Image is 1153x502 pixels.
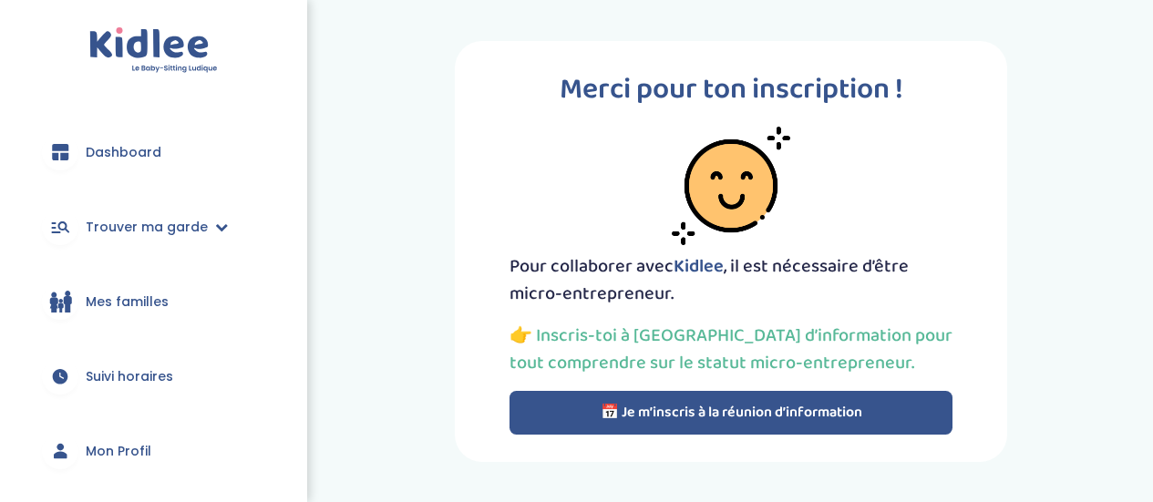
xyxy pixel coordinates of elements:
span: Mon Profil [86,442,151,461]
a: Mon Profil [27,418,280,484]
a: Suivi horaires [27,343,280,409]
img: logo.svg [89,27,218,74]
span: Mes familles [86,292,169,312]
a: Trouver ma garde [27,194,280,260]
p: Merci pour ton inscription ! [510,68,952,112]
p: Pour collaborer avec , il est nécessaire d’être micro-entrepreneur. [510,252,952,307]
span: Suivi horaires [86,367,173,386]
a: Mes familles [27,269,280,334]
span: Kidlee [674,251,724,281]
button: 📅 Je m’inscris à la réunion d’information [510,391,952,435]
a: Dashboard [27,119,280,185]
img: smiley-face [672,127,790,245]
span: Trouver ma garde [86,218,208,237]
span: Dashboard [86,143,161,162]
p: 👉 Inscris-toi à [GEOGRAPHIC_DATA] d’information pour tout comprendre sur le statut micro-entrepre... [510,322,952,376]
